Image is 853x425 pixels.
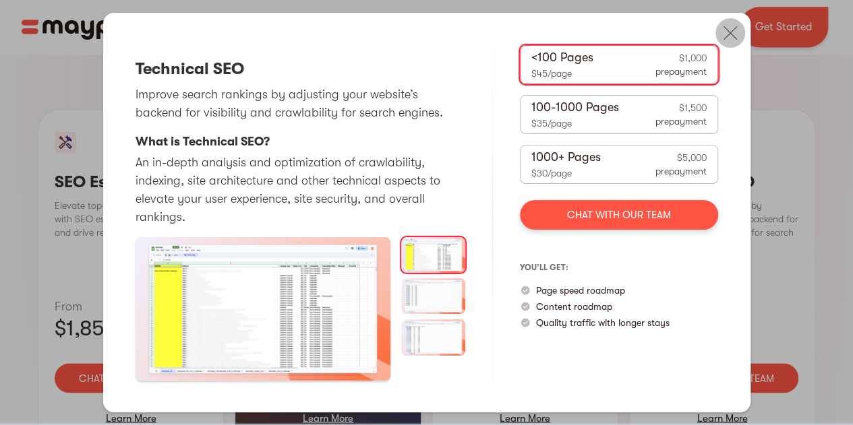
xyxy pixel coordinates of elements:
[679,51,707,65] div: $1,000
[136,237,391,381] a: open lightbox
[136,86,465,122] p: Improve search rankings by adjusting your website’s backend for visibility and crawlability for s...
[655,164,707,178] div: prepayment
[136,154,465,226] p: An in-depth analysis and optimization of crawlability, indexing, site architecture and other tech...
[531,166,601,180] div: $30/page
[531,98,619,117] p: 100-1000 Pages
[679,101,707,115] div: $1,500
[536,300,612,313] p: Content roadmap
[520,257,718,278] p: you’ll get:
[531,148,601,166] p: 1000+ Pages
[677,151,707,164] div: $5,000
[655,65,707,78] div: prepayment
[655,115,707,128] div: prepayment
[536,316,670,329] p: Quality traffic with longer stays
[531,67,593,80] div: $45/page
[520,200,718,230] a: Chat with our team
[536,284,625,297] p: Page speed roadmap
[531,117,619,130] div: $35/page
[136,59,244,79] h3: Technical SEO
[136,133,270,151] p: What is Technical SEO?
[531,48,593,67] p: <100 Pages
